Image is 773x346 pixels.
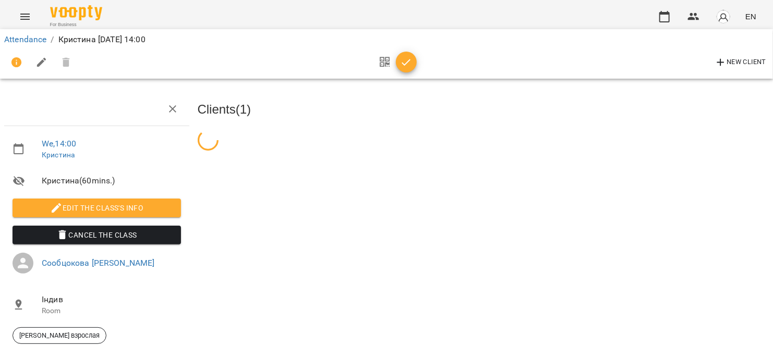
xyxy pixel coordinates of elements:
a: Сообцокова [PERSON_NAME] [42,258,155,268]
span: EN [745,11,756,22]
a: Кристина [42,151,75,159]
a: Attendance [4,34,46,44]
h3: Clients ( 1 ) [198,103,769,116]
button: New Client [712,54,769,71]
span: Cancel the class [21,229,173,241]
img: Voopty Logo [50,5,102,20]
button: Cancel the class [13,226,181,244]
span: Edit the class's Info [21,202,173,214]
span: For Business [50,21,102,28]
span: Індив [42,293,181,306]
a: We , 14:00 [42,139,76,149]
img: avatar_s.png [716,9,731,24]
li: / [51,33,54,46]
span: [PERSON_NAME] взрослая [13,331,106,340]
button: Edit the class's Info [13,199,181,217]
div: [PERSON_NAME] взрослая [13,327,106,344]
button: EN [741,7,760,26]
p: Кристина [DATE] 14:00 [58,33,146,46]
span: New Client [715,56,766,69]
p: Room [42,306,181,316]
button: Menu [13,4,38,29]
nav: breadcrumb [4,33,769,46]
span: Кристина ( 60 mins. ) [42,175,181,187]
